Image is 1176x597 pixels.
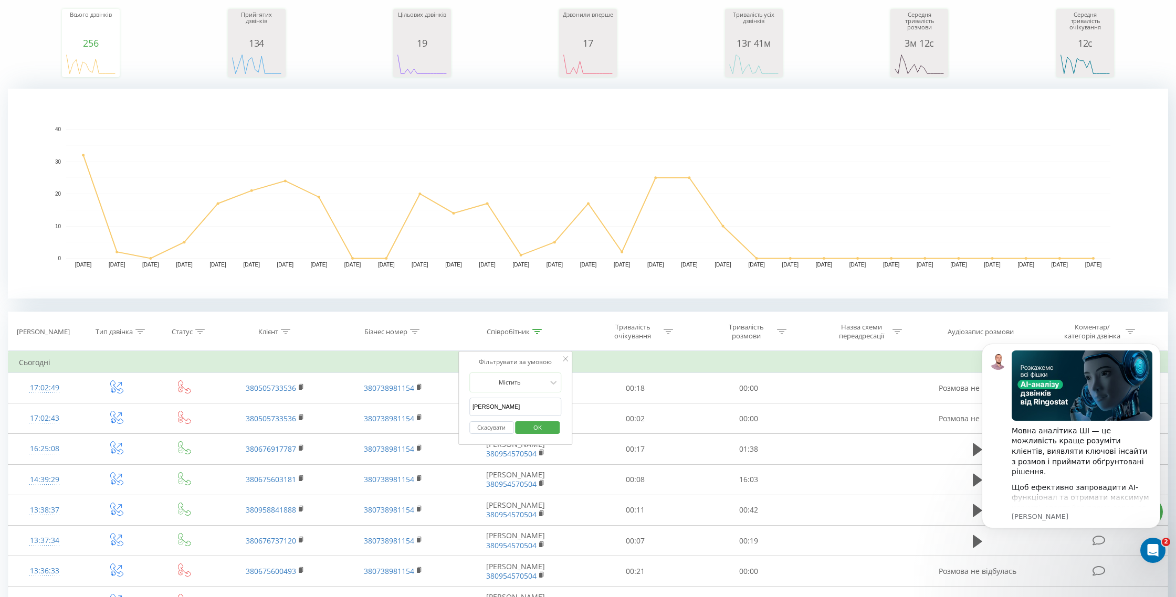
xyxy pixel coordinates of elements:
svg: A chart. [396,48,448,80]
td: 00:42 [692,495,805,525]
text: [DATE] [512,262,529,268]
text: [DATE] [715,262,731,268]
text: [DATE] [883,262,900,268]
div: 19 [396,38,448,48]
a: 380954570504 [486,571,537,581]
text: 30 [55,159,61,165]
td: [PERSON_NAME] [452,403,579,434]
svg: A chart. [230,48,283,80]
svg: A chart. [1059,48,1111,80]
text: 20 [55,191,61,197]
text: [DATE] [243,262,260,268]
td: 00:00 [692,373,805,403]
div: Коментар/категорія дзвінка [1062,323,1123,340]
div: 17:02:49 [19,378,70,398]
text: [DATE] [748,262,765,268]
text: [DATE] [950,262,967,268]
text: [DATE] [344,262,361,268]
div: [PERSON_NAME] [17,327,70,336]
div: A chart. [728,48,780,80]
div: Дзвонили вперше [562,12,614,38]
div: 12с [1059,38,1111,48]
div: 16:25:08 [19,439,70,459]
td: 00:00 [692,403,805,434]
span: Розмова не відбулась [939,413,1016,423]
div: Фільтрувати за умовою [469,357,562,367]
div: A chart. [562,48,614,80]
a: 380675600493 [246,566,296,576]
a: 380954570504 [486,479,537,489]
div: 13:36:33 [19,561,70,581]
div: Статус [172,327,193,336]
div: Клієнт [258,327,278,336]
td: [PERSON_NAME] [452,556,579,587]
text: [DATE] [1052,262,1068,268]
div: Тривалість очікування [605,323,661,340]
div: Всього дзвінків [65,12,117,38]
a: 380954570504 [486,540,537,550]
text: [DATE] [412,262,428,268]
div: 17 [562,38,614,48]
text: [DATE] [378,262,395,268]
td: 00:18 [579,373,692,403]
text: [DATE] [1085,262,1102,268]
td: 01:38 [692,434,805,464]
text: [DATE] [647,262,664,268]
text: [DATE] [782,262,799,268]
td: 00:00 [692,556,805,587]
div: Співробітник [487,327,530,336]
a: 380738981154 [364,536,414,546]
iframe: Intercom notifications повідомлення [966,328,1176,569]
td: 16:03 [692,464,805,495]
text: 0 [58,255,61,261]
td: [PERSON_NAME] [452,526,579,556]
text: [DATE] [109,262,125,268]
td: [PERSON_NAME] [452,464,579,495]
div: 14:39:29 [19,470,70,490]
a: 380675603181 [246,474,296,484]
text: [DATE] [849,262,866,268]
div: Аудіозапис розмови [948,327,1014,336]
text: [DATE] [176,262,193,268]
div: Назва схеми переадресації [834,323,890,340]
a: 380738981154 [364,474,414,484]
span: Розмова не відбулась [939,566,1016,576]
a: 380958841888 [246,505,296,515]
a: 380954570504 [486,509,537,519]
a: 380738981154 [364,505,414,515]
td: 00:17 [579,434,692,464]
a: 380738981154 [364,383,414,393]
td: [PERSON_NAME] [452,434,579,464]
text: 10 [55,223,61,229]
td: 00:08 [579,464,692,495]
div: 134 [230,38,283,48]
span: Розмова не відбулась [939,383,1016,393]
td: [PERSON_NAME] [452,373,579,403]
div: 13:38:37 [19,500,70,520]
span: 2 [1162,538,1170,546]
text: [DATE] [547,262,563,268]
text: [DATE] [681,262,698,268]
div: 3м 12с [893,38,946,48]
div: 13г 41м [728,38,780,48]
td: [PERSON_NAME] [452,495,579,525]
a: 380738981154 [364,413,414,423]
text: [DATE] [580,262,597,268]
text: [DATE] [984,262,1001,268]
a: 380676917787 [246,444,296,454]
div: 17:02:43 [19,408,70,429]
td: 00:19 [692,526,805,556]
td: 00:07 [579,526,692,556]
div: A chart. [65,48,117,80]
div: Середня тривалість розмови [893,12,946,38]
input: Введіть значення [469,398,562,416]
svg: A chart. [893,48,946,80]
text: [DATE] [445,262,462,268]
td: 00:11 [579,495,692,525]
